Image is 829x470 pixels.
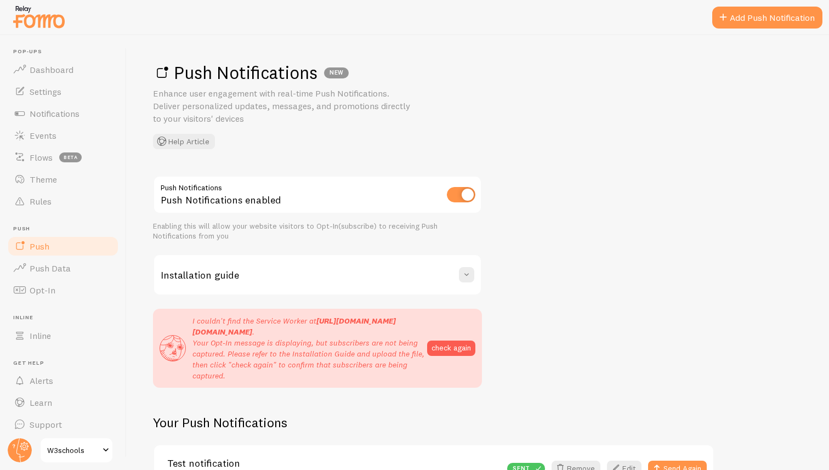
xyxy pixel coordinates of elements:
[30,397,52,408] span: Learn
[30,108,80,119] span: Notifications
[7,392,120,414] a: Learn
[7,103,120,124] a: Notifications
[30,64,73,75] span: Dashboard
[427,341,475,356] button: check again
[153,134,215,149] button: Help Article
[7,325,120,347] a: Inline
[30,174,57,185] span: Theme
[13,48,120,55] span: Pop-ups
[7,59,120,81] a: Dashboard
[59,152,82,162] span: beta
[7,124,120,146] a: Events
[7,146,120,168] a: Flows beta
[13,360,120,367] span: Get Help
[153,175,482,216] div: Push Notifications enabled
[30,241,49,252] span: Push
[30,130,56,141] span: Events
[30,419,62,430] span: Support
[7,235,120,257] a: Push
[30,375,53,386] span: Alerts
[47,444,99,457] span: W3schools
[39,437,113,463] a: W3schools
[153,61,803,84] h1: Push Notifications
[153,87,416,125] p: Enhance user engagement with real-time Push Notifications. Deliver personalized updates, messages...
[7,414,120,435] a: Support
[192,315,427,381] p: I couldn't find the Service Worker at . Your Opt-In message is displaying, but subscribers are no...
[7,190,120,212] a: Rules
[7,257,120,279] a: Push Data
[30,330,51,341] span: Inline
[30,196,52,207] span: Rules
[153,414,714,431] h2: Your Push Notifications
[13,314,120,321] span: Inline
[153,222,482,241] div: Enabling this will allow your website visitors to Opt-In(subscribe) to receiving Push Notificatio...
[13,225,120,233] span: Push
[12,3,66,31] img: fomo-relay-logo-orange.svg
[30,152,53,163] span: Flows
[7,370,120,392] a: Alerts
[7,168,120,190] a: Theme
[7,81,120,103] a: Settings
[167,458,501,468] a: Test notification
[30,86,61,97] span: Settings
[161,269,239,281] h3: Installation guide
[30,263,71,274] span: Push Data
[192,316,396,337] strong: [URL][DOMAIN_NAME][DOMAIN_NAME]
[324,67,349,78] div: NEW
[30,285,55,296] span: Opt-In
[7,279,120,301] a: Opt-In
